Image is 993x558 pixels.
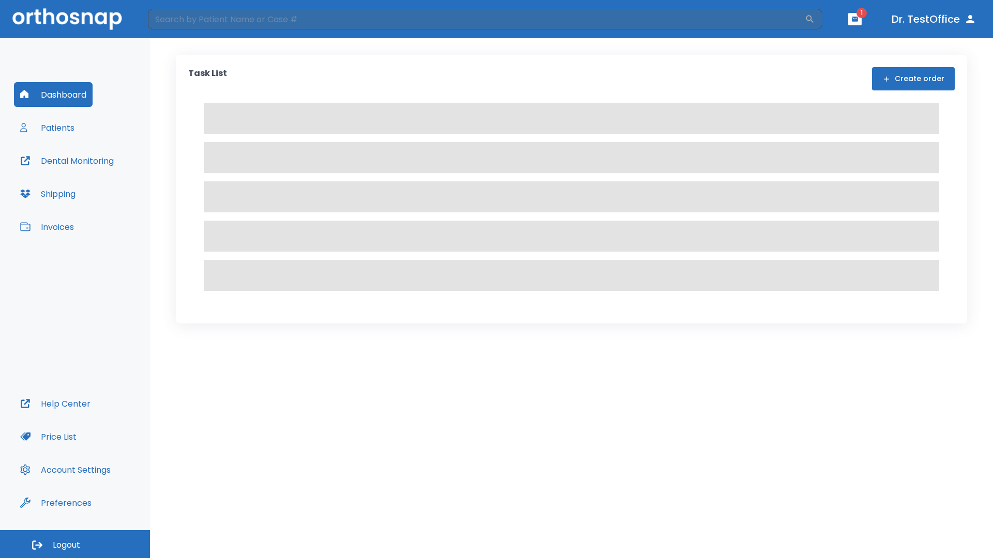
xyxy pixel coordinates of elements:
button: Dashboard [14,82,93,107]
input: Search by Patient Name or Case # [148,9,805,29]
p: Task List [188,67,227,90]
span: 1 [856,8,867,18]
button: Account Settings [14,457,117,482]
button: Dental Monitoring [14,148,120,173]
button: Create order [872,67,955,90]
button: Patients [14,115,81,140]
button: Preferences [14,490,98,515]
button: Price List [14,424,83,449]
button: Help Center [14,391,97,416]
img: Orthosnap [12,8,122,29]
button: Invoices [14,214,80,239]
button: Dr. TestOffice [887,10,981,28]
span: Logout [53,539,80,551]
button: Shipping [14,181,82,206]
